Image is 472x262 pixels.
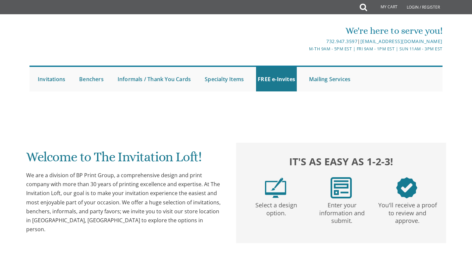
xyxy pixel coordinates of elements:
a: My Cart [366,1,402,14]
div: M-Th 9am - 5pm EST | Fri 9am - 1pm EST | Sun 11am - 3pm EST [168,45,443,52]
a: Mailing Services [307,67,352,91]
a: Invitations [36,67,67,91]
p: Enter your information and submit. [310,198,373,225]
div: | [168,37,443,45]
div: We are a division of BP Print Group, a comprehensive design and print company with more than 30 y... [26,171,223,234]
h2: It's as easy as 1-2-3! [243,154,440,169]
a: Benchers [78,67,105,91]
a: Specialty Items [203,67,245,91]
h1: Welcome to The Invitation Loft! [26,150,223,169]
a: [EMAIL_ADDRESS][DOMAIN_NAME] [360,38,443,44]
div: We're here to serve you! [168,24,443,37]
a: Informals / Thank You Cards [116,67,192,91]
a: FREE e-Invites [256,67,297,91]
img: step3.png [396,177,417,198]
img: step1.png [265,177,286,198]
img: step2.png [331,177,352,198]
p: Select a design option. [245,198,308,217]
p: You'll receive a proof to review and approve. [376,198,439,225]
a: 732.947.3597 [326,38,357,44]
